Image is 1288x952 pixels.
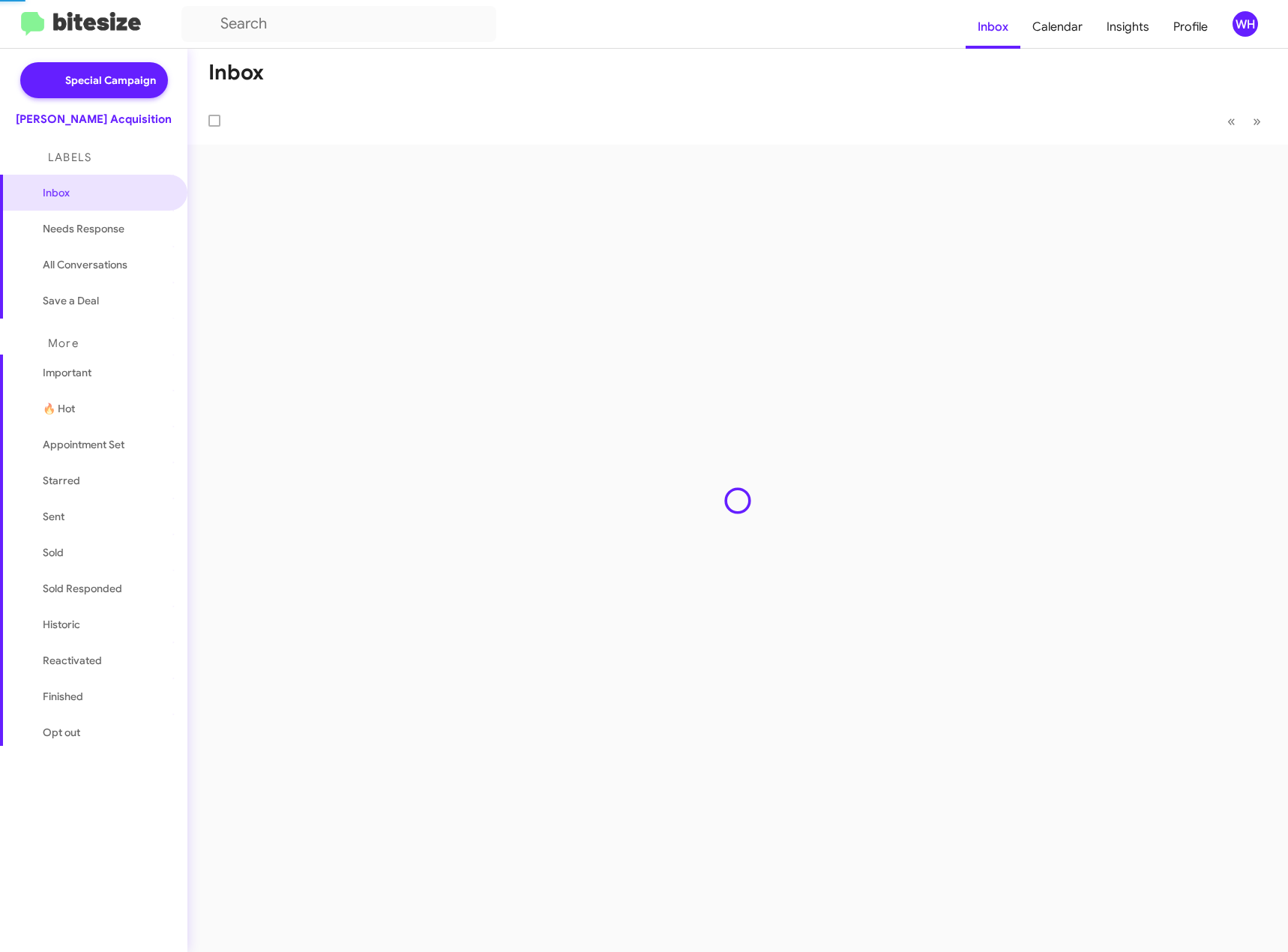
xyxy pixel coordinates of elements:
[966,5,1020,49] a: Inbox
[43,473,80,488] span: Starred
[43,401,75,416] span: 🔥 Hot
[1220,11,1272,37] button: WH
[48,151,91,164] span: Labels
[43,221,170,236] span: Needs Response
[1095,5,1161,49] a: Insights
[43,185,170,200] span: Inbox
[43,437,124,452] span: Appointment Set
[43,581,122,596] span: Sold Responded
[65,73,156,88] span: Special Campaign
[43,545,64,560] span: Sold
[43,689,83,704] span: Finished
[1233,11,1258,37] div: WH
[43,293,99,308] span: Save a Deal
[48,337,79,350] span: More
[208,61,264,85] h1: Inbox
[43,509,64,524] span: Sent
[1253,112,1261,130] span: »
[1161,5,1220,49] a: Profile
[1219,106,1270,136] nav: Page navigation example
[1020,5,1095,49] a: Calendar
[181,6,496,42] input: Search
[43,617,80,632] span: Historic
[1227,112,1236,130] span: «
[43,257,127,272] span: All Conversations
[43,725,80,740] span: Opt out
[20,62,168,98] a: Special Campaign
[16,112,172,127] div: [PERSON_NAME] Acquisition
[43,365,170,380] span: Important
[1218,106,1245,136] button: Previous
[1244,106,1270,136] button: Next
[43,653,102,668] span: Reactivated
